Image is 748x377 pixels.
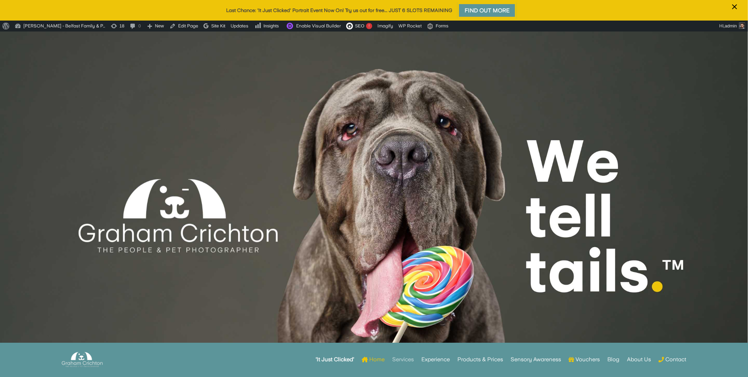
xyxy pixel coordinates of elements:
a: Contact [658,346,686,373]
a: Products & Prices [457,346,503,373]
a: Updates [228,21,251,32]
a: Find Out More [457,2,517,19]
span: SEO [355,23,364,28]
button: × [728,1,741,21]
a: Hi, [717,21,748,32]
a: About Us [627,346,651,373]
span: Insights [264,23,279,28]
a: Services [392,346,414,373]
img: Graham Crichton Photography Logo - Graham Crichton - Belfast Family & Pet Photography Studio [62,350,102,369]
a: Vouchers [569,346,600,373]
span: New [155,21,164,32]
span: 0 [138,21,141,32]
a: [PERSON_NAME] - Belfast Family & P… [12,21,108,32]
a: Edit Page [167,21,201,32]
a: Experience [421,346,450,373]
span: 18 [119,21,124,32]
span: Site Kit [211,23,225,28]
a: Enable Visual Builder [282,21,344,32]
a: Home [362,346,385,373]
a: Last Chance: 'It Just Clicked' Portrait Event Now On! Try us out for free... JUST 6 SLOTS REMAINING [226,8,452,13]
a: Imagify [375,21,396,32]
a: Sensory Awareness [511,346,561,373]
a: ‘It Just Clicked’ [316,346,354,373]
span: admin [725,23,737,28]
span: Forms [436,21,448,32]
a: Blog [607,346,619,373]
span: × [732,0,738,13]
div: ! [366,23,372,29]
strong: ‘It Just Clicked’ [316,357,354,362]
a: WP Rocket [396,21,424,32]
